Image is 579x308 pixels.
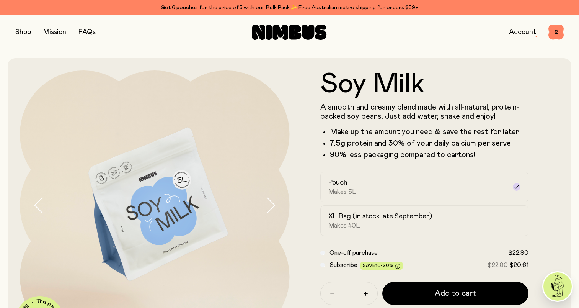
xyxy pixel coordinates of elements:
span: $22.90 [488,262,508,268]
span: Add to cart [435,288,476,299]
span: Makes 40L [328,222,360,229]
h2: Pouch [328,178,347,187]
span: 10-20% [375,263,393,268]
span: $22.90 [508,250,528,256]
a: FAQs [78,29,96,36]
span: One-off purchase [329,250,378,256]
span: Save [363,263,400,269]
button: 2 [548,25,564,40]
button: Add to cart [382,282,529,305]
p: A smooth and creamy blend made with all-natural, protein-packed soy beans. Just add water, shake ... [320,103,529,121]
li: 7.5g protein and 30% of your daily calcium per serve [330,139,529,148]
div: Get 6 pouches for the price of 5 with our Bulk Pack ✨ Free Australian metro shipping for orders $59+ [15,3,564,12]
h2: XL Bag (in stock late September) [328,212,432,221]
span: Subscribe [329,262,357,268]
span: Makes 5L [328,188,356,196]
li: Make up the amount you need & save the rest for later [330,127,529,136]
p: 90% less packaging compared to cartons! [330,150,529,159]
span: $20.61 [509,262,528,268]
img: agent [543,272,572,301]
a: Mission [43,29,66,36]
a: Account [509,29,536,36]
h1: Soy Milk [320,70,529,98]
